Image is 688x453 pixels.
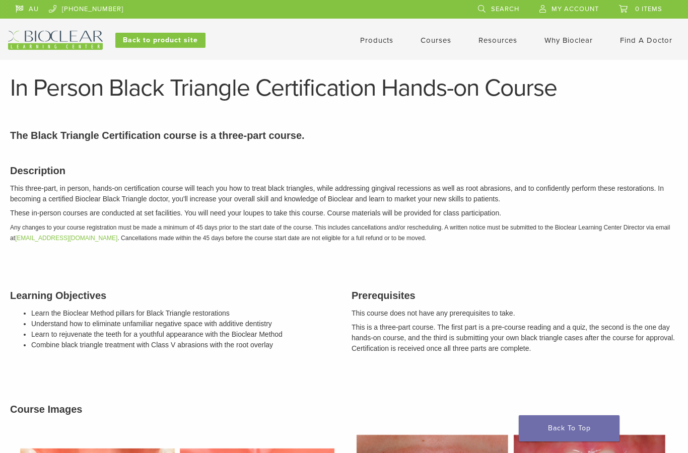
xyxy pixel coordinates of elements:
img: Bioclear [8,31,103,50]
h3: Prerequisites [352,288,678,303]
li: Combine black triangle treatment with Class V abrasions with the root overlay [31,340,336,350]
span: 0 items [635,5,662,13]
p: These in-person courses are conducted at set facilities. You will need your loupes to take this c... [10,208,678,218]
p: The Black Triangle Certification course is a three-part course. [10,128,678,143]
p: This three-part, in person, hands-on certification course will teach you how to treat black trian... [10,183,678,204]
h3: Description [10,163,678,178]
a: [EMAIL_ADDRESS][DOMAIN_NAME] [15,235,117,242]
a: Products [360,36,393,45]
a: Why Bioclear [544,36,593,45]
a: Resources [478,36,517,45]
li: Learn the Bioclear Method pillars for Black Triangle restorations [31,308,336,319]
a: Back To Top [519,415,620,441]
span: My Account [552,5,599,13]
em: Any changes to your course registration must be made a minimum of 45 days prior to the start date... [10,224,670,242]
a: Back to product site [115,33,205,48]
h3: Course Images [10,402,678,417]
span: Search [491,5,519,13]
a: Find A Doctor [620,36,672,45]
a: Courses [421,36,451,45]
h3: Learning Objectives [10,288,336,303]
p: This course does not have any prerequisites to take. [352,308,678,319]
li: Understand how to eliminate unfamiliar negative space with additive dentistry [31,319,336,329]
p: This is a three-part course. The first part is a pre-course reading and a quiz, the second is the... [352,322,678,354]
h1: In Person Black Triangle Certification Hands-on Course [10,76,678,100]
li: Learn to rejuvenate the teeth for a youthful appearance with the Bioclear Method [31,329,336,340]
